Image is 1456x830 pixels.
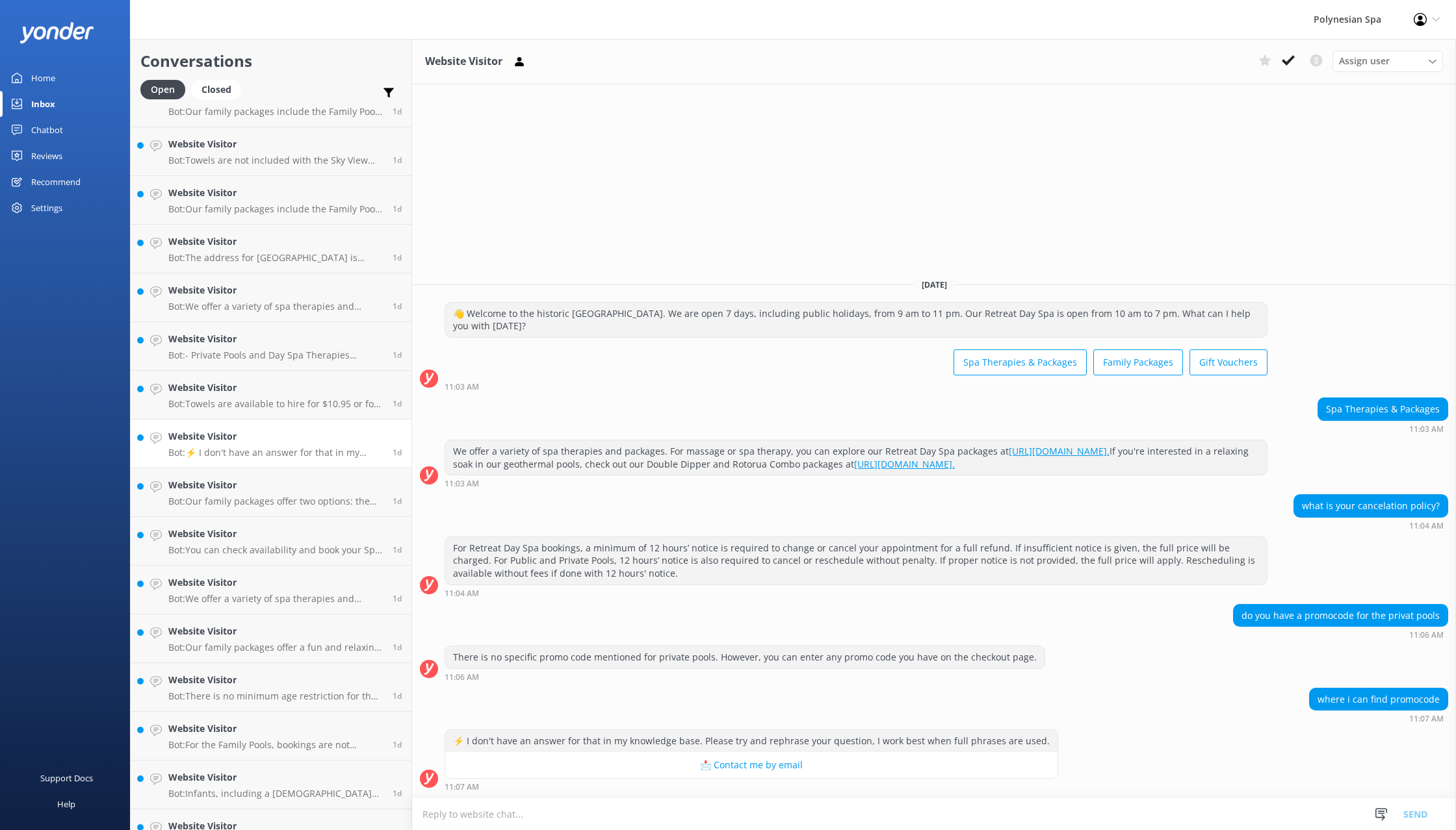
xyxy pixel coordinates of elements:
[393,447,402,458] span: Sep 27 2025 05:36pm (UTC +13:00) Pacific/Auckland
[445,383,479,391] strong: 11:03 AM
[1233,630,1448,639] div: Sep 28 2025 11:06am (UTC +13:00) Pacific/Auckland
[1409,522,1444,530] strong: 11:04 AM
[1234,605,1448,627] div: do you have a promocode for the privat pools
[1409,425,1444,433] strong: 11:03 AM
[168,155,383,166] p: Bot: Towels are not included with the Sky View Private Pools entry. They are available for hire i...
[393,155,402,166] span: Sep 27 2025 07:34pm (UTC +13:00) Pacific/Auckland
[1409,631,1444,639] strong: 11:06 AM
[168,690,383,702] p: Bot: There is no minimum age restriction for the Family Pools. Infants can soak in the hot minera...
[131,420,411,468] a: Website VisitorBot:⚡ I don't have an answer for that in my knowledge base. Please try and rephras...
[168,234,383,249] h4: Website Visitor
[131,273,411,322] a: Website VisitorBot:We offer a variety of spa therapies and packages. For massage or spa therapy o...
[425,53,502,70] h3: Website Visitor
[131,517,411,566] a: Website VisitorBot:You can check availability and book your Spa Package online at [URL][DOMAIN_NA...
[131,322,411,371] a: Website VisitorBot:- Private Pools and Day Spa Therapies require a booking. - Public pools, inclu...
[168,593,383,605] p: Bot: We offer a variety of spa therapies and packages. For massage or spa therapy options, you ca...
[393,739,402,750] span: Sep 27 2025 04:18pm (UTC +13:00) Pacific/Auckland
[168,642,383,653] p: Bot: Our family packages offer a fun and relaxing day out. You can choose between the Family Pool...
[168,739,383,751] p: Bot: For the Family Pools, bookings are not required. You can simply arrive onsite, pay at recept...
[854,458,955,470] a: [URL][DOMAIN_NAME].
[168,788,383,799] p: Bot: Infants, including a [DEMOGRAPHIC_DATA] toddler, can soak in the hot mineral pools. It is re...
[1093,349,1183,375] button: Family Packages
[131,614,411,663] a: Website VisitorBot:Our family packages offer a fun and relaxing day out. You can choose between t...
[393,642,402,653] span: Sep 27 2025 04:45pm (UTC +13:00) Pacific/Auckland
[393,203,402,214] span: Sep 27 2025 07:00pm (UTC +13:00) Pacific/Auckland
[393,398,402,409] span: Sep 27 2025 05:38pm (UTC +13:00) Pacific/Auckland
[445,646,1045,668] div: There is no specific promo code mentioned for private pools. However, you can enter any promo cod...
[131,371,411,420] a: Website VisitorBot:Towels are available to hire for $10.95 or for purchase in our spa retail stor...
[131,468,411,517] a: Website VisitorBot:Our family packages offer two options: the Family Pools Package and the Family...
[168,429,383,444] h4: Website Visitor
[168,186,383,200] h4: Website Visitor
[393,349,402,360] span: Sep 27 2025 06:00pm (UTC +13:00) Pacific/Auckland
[31,65,55,91] div: Home
[1318,424,1448,433] div: Sep 28 2025 11:03am (UTC +13:00) Pacific/Auckland
[445,752,1058,778] button: 📩 Contact me by email
[1409,715,1444,723] strong: 11:07 AM
[131,127,411,176] a: Website VisitorBot:Towels are not included with the Sky View Private Pools entry. They are availa...
[445,588,1267,597] div: Sep 28 2025 11:04am (UTC +13:00) Pacific/Auckland
[445,537,1267,585] div: For Retreat Day Spa bookings, a minimum of 12 hours’ notice is required to change or cancel your ...
[168,381,383,395] h4: Website Visitor
[131,663,411,712] a: Website VisitorBot:There is no minimum age restriction for the Family Pools. Infants can soak in ...
[192,82,248,96] a: Closed
[31,195,62,221] div: Settings
[393,593,402,604] span: Sep 27 2025 04:50pm (UTC +13:00) Pacific/Auckland
[131,566,411,614] a: Website VisitorBot:We offer a variety of spa therapies and packages. For massage or spa therapy o...
[168,398,383,410] p: Bot: Towels are available to hire for $10.95 or for purchase in our spa retail store. Towels are ...
[140,82,192,96] a: Open
[1009,445,1110,457] a: [URL][DOMAIN_NAME].
[393,496,402,507] span: Sep 27 2025 05:10pm (UTC +13:00) Pacific/Auckland
[1309,714,1448,723] div: Sep 28 2025 11:07am (UTC +13:00) Pacific/Auckland
[1310,688,1448,711] div: where i can find promocode
[31,91,55,117] div: Inbox
[445,440,1267,475] div: We offer a variety of spa therapies and packages. For massage or spa therapy, you can explore our...
[31,169,81,195] div: Recommend
[168,332,383,346] h4: Website Visitor
[445,303,1267,337] div: 👋 Welcome to the historic [GEOGRAPHIC_DATA]. We are open 7 days, including public holidays, from ...
[168,624,383,638] h4: Website Visitor
[168,349,383,361] p: Bot: - Private Pools and Day Spa Therapies require a booking. - Public pools, including Family Po...
[445,783,479,791] strong: 11:07 AM
[168,527,383,541] h4: Website Visitor
[31,143,62,169] div: Reviews
[168,283,383,297] h4: Website Visitor
[393,544,402,555] span: Sep 27 2025 04:58pm (UTC +13:00) Pacific/Auckland
[168,203,383,215] p: Bot: Our family packages include the Family Pools Package and the Family Pools - Splash & Kapiti ...
[168,575,383,590] h4: Website Visitor
[57,791,75,817] div: Help
[31,117,63,143] div: Chatbot
[131,176,411,225] a: Website VisitorBot:Our family packages include the Family Pools Package and the Family Pools - Sp...
[168,496,383,507] p: Bot: Our family packages offer two options: the Family Pools Package and the Family Pools - Splas...
[168,137,383,151] h4: Website Visitor
[393,252,402,263] span: Sep 27 2025 06:59pm (UTC +13:00) Pacific/Auckland
[393,106,402,117] span: Sep 27 2025 07:40pm (UTC +13:00) Pacific/Auckland
[445,590,479,597] strong: 11:04 AM
[1332,51,1443,71] div: Assign User
[1294,495,1448,517] div: what is your cancelation policy?
[914,279,955,290] span: [DATE]
[131,225,411,273] a: Website VisitorBot:The address for [GEOGRAPHIC_DATA] is [STREET_ADDRESS]. You can view the locati...
[445,382,1267,391] div: Sep 28 2025 11:03am (UTC +13:00) Pacific/Auckland
[168,301,383,312] p: Bot: We offer a variety of spa therapies and packages. For massage or spa therapy options, you ca...
[1318,398,1448,420] div: Spa Therapies & Packages
[445,782,1058,791] div: Sep 28 2025 11:07am (UTC +13:00) Pacific/Auckland
[1189,349,1267,375] button: Gift Vouchers
[168,544,383,556] p: Bot: You can check availability and book your Spa Package online at [URL][DOMAIN_NAME].
[131,712,411,761] a: Website VisitorBot:For the Family Pools, bookings are not required. You can simply arrive onsite,...
[393,788,402,799] span: Sep 27 2025 04:13pm (UTC +13:00) Pacific/Auckland
[19,22,94,44] img: yonder-white-logo.png
[140,49,402,73] h2: Conversations
[445,479,1267,488] div: Sep 28 2025 11:03am (UTC +13:00) Pacific/Auckland
[393,301,402,312] span: Sep 27 2025 06:30pm (UTC +13:00) Pacific/Auckland
[168,673,383,687] h4: Website Visitor
[168,722,383,736] h4: Website Visitor
[445,672,1045,681] div: Sep 28 2025 11:06am (UTC +13:00) Pacific/Auckland
[954,349,1087,375] button: Spa Therapies & Packages
[445,730,1058,752] div: ⚡ I don't have an answer for that in my knowledge base. Please try and rephrase your question, I ...
[445,480,479,488] strong: 11:03 AM
[168,770,383,785] h4: Website Visitor
[168,478,383,492] h4: Website Visitor
[393,690,402,701] span: Sep 27 2025 04:20pm (UTC +13:00) Pacific/Auckland
[168,447,383,459] p: Bot: ⚡ I don't have an answer for that in my knowledge base. Please try and rephrase your questio...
